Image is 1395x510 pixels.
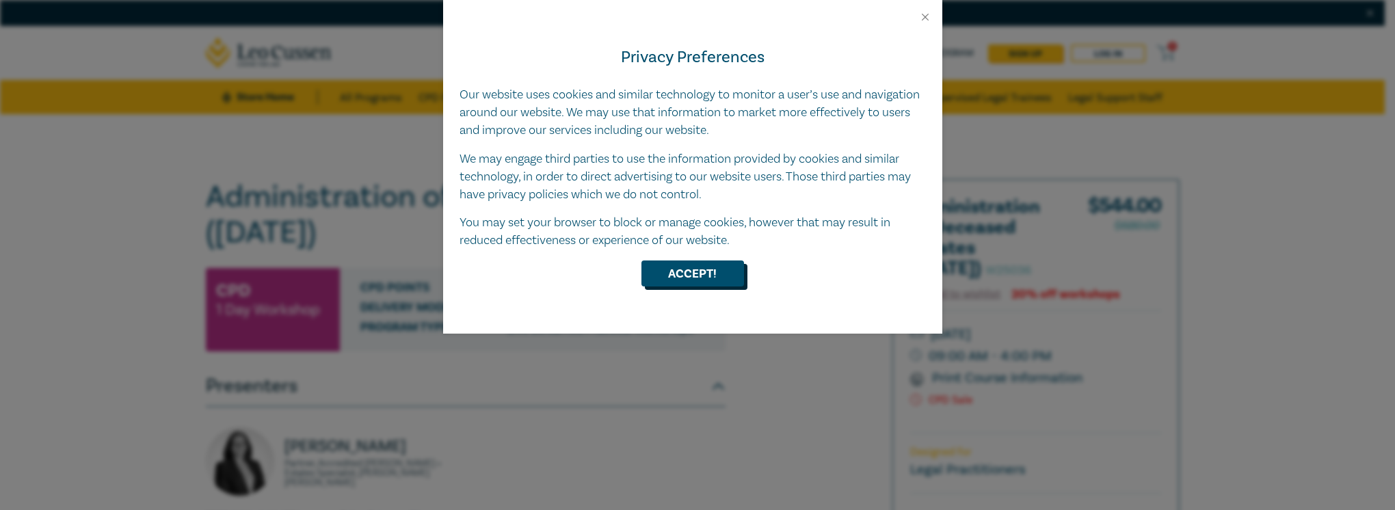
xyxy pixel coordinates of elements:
p: Our website uses cookies and similar technology to monitor a user’s use and navigation around our... [460,86,926,139]
p: You may set your browser to block or manage cookies, however that may result in reduced effective... [460,214,926,250]
button: Close [919,11,931,23]
button: Accept! [641,260,744,286]
h4: Privacy Preferences [460,45,926,70]
p: We may engage third parties to use the information provided by cookies and similar technology, in... [460,150,926,204]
